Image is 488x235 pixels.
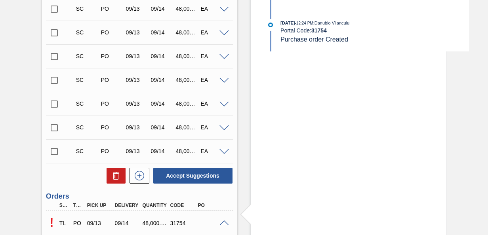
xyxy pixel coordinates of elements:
[149,148,175,154] div: 09/14/2025
[124,53,150,59] div: 09/13/2025
[174,29,200,36] div: 48,000.000
[141,220,170,226] div: 48,000.000
[295,21,313,25] span: - 12:24 PM
[99,53,125,59] div: Purchase order
[85,220,115,226] div: 09/13/2025
[74,124,100,131] div: Suggestion Created
[198,100,225,107] div: EA
[74,29,100,36] div: Suggestion Created
[174,6,200,12] div: 48,000.000
[313,21,350,25] span: : Danubio Vilanculu
[198,6,225,12] div: EA
[124,100,150,107] div: 09/13/2025
[174,77,200,83] div: 48,000.000
[311,27,327,34] strong: 31754
[280,21,295,25] span: [DATE]
[46,192,233,201] h3: Orders
[124,6,150,12] div: 09/13/2025
[174,148,200,154] div: 48,000.000
[268,23,273,27] img: atual
[280,36,348,43] span: Purchase order Created
[124,29,150,36] div: 09/13/2025
[113,203,143,208] div: Delivery
[74,77,100,83] div: Suggestion Created
[198,53,225,59] div: EA
[198,29,225,36] div: EA
[99,148,125,154] div: Purchase order
[103,168,126,184] div: Delete Suggestions
[174,100,200,107] div: 48,000.000
[149,29,175,36] div: 09/14/2025
[280,27,469,34] div: Portal Code:
[46,215,57,230] p: Pending Acceptance
[168,220,198,226] div: 31754
[174,124,200,131] div: 48,000.000
[57,203,71,208] div: Step
[124,77,150,83] div: 09/13/2025
[149,100,175,107] div: 09/14/2025
[74,100,100,107] div: Suggestion Created
[71,203,84,208] div: Type
[74,53,100,59] div: Suggestion Created
[124,124,150,131] div: 09/13/2025
[99,100,125,107] div: Purchase order
[99,77,125,83] div: Purchase order
[198,148,225,154] div: EA
[85,203,115,208] div: Pick up
[126,168,149,184] div: New suggestion
[196,203,225,208] div: PO
[153,168,233,184] button: Accept Suggestions
[149,77,175,83] div: 09/14/2025
[149,167,233,184] div: Accept Suggestions
[59,220,69,226] p: TL
[198,77,225,83] div: EA
[99,29,125,36] div: Purchase order
[149,124,175,131] div: 09/14/2025
[141,203,170,208] div: Quantity
[168,203,198,208] div: Code
[99,124,125,131] div: Purchase order
[149,6,175,12] div: 09/14/2025
[99,6,125,12] div: Purchase order
[124,148,150,154] div: 09/13/2025
[149,53,175,59] div: 09/14/2025
[174,53,200,59] div: 48,000.000
[198,124,225,131] div: EA
[113,220,143,226] div: 09/14/2025
[71,220,84,226] div: Purchase order
[74,6,100,12] div: Suggestion Created
[74,148,100,154] div: Suggestion Created
[57,214,71,232] div: Trading Load Composition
